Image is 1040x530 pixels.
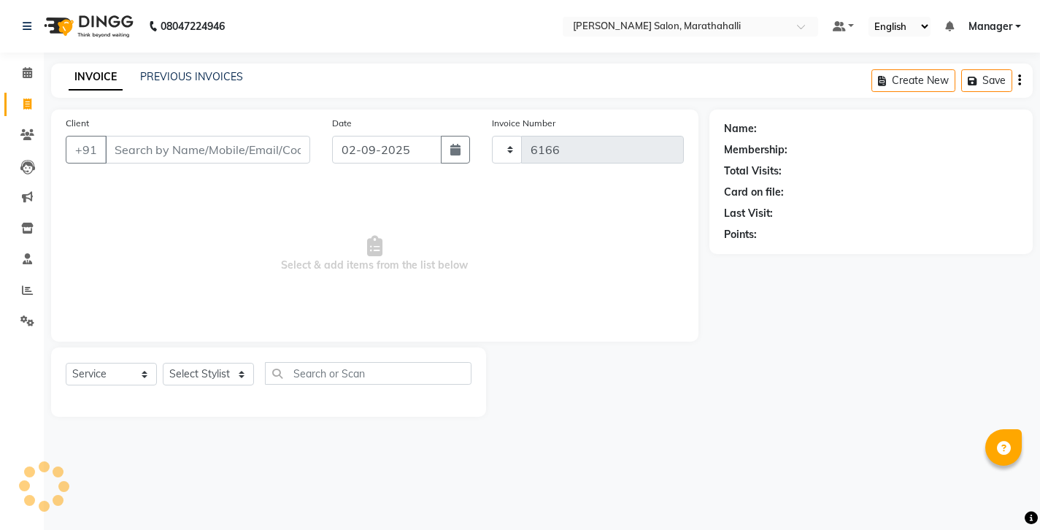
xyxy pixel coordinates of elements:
[492,117,555,130] label: Invoice Number
[69,64,123,91] a: INVOICE
[332,117,352,130] label: Date
[265,362,471,385] input: Search or Scan
[66,136,107,164] button: +91
[961,69,1012,92] button: Save
[724,164,782,179] div: Total Visits:
[37,6,137,47] img: logo
[724,227,757,242] div: Points:
[140,70,243,83] a: PREVIOUS INVOICES
[871,69,955,92] button: Create New
[66,181,684,327] span: Select & add items from the list below
[161,6,225,47] b: 08047224946
[724,142,787,158] div: Membership:
[724,121,757,137] div: Name:
[66,117,89,130] label: Client
[968,19,1012,34] span: Manager
[105,136,310,164] input: Search by Name/Mobile/Email/Code
[724,206,773,221] div: Last Visit:
[724,185,784,200] div: Card on file:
